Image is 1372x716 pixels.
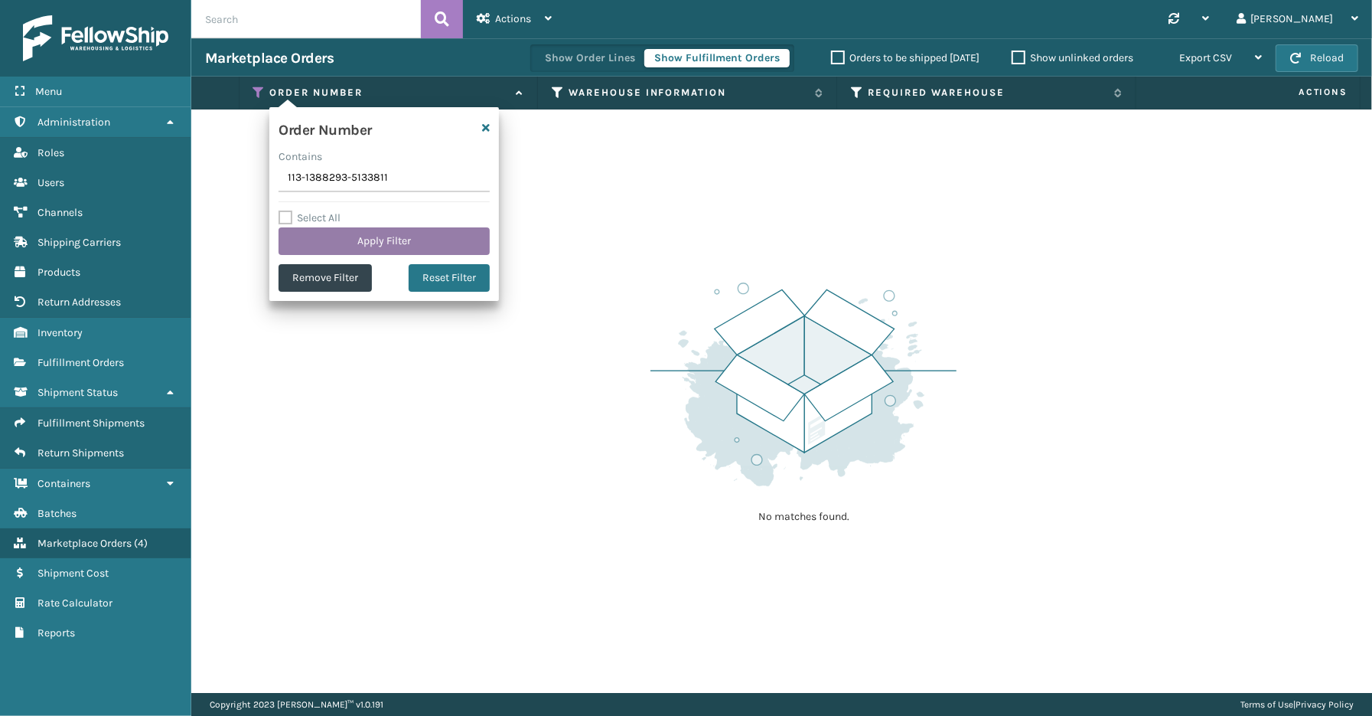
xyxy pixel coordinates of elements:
span: Marketplace Orders [37,537,132,550]
button: Reload [1276,44,1358,72]
button: Reset Filter [409,264,490,292]
h4: Order Number [279,116,371,139]
span: Shipping Carriers [37,236,121,249]
h3: Marketplace Orders [205,49,334,67]
label: Warehouse Information [569,86,807,100]
span: Actions [495,12,531,25]
label: Select All [279,211,341,224]
span: ( 4 ) [134,537,148,550]
span: Users [37,176,64,189]
label: Order Number [269,86,508,100]
span: Rate Calculator [37,597,112,610]
label: Show unlinked orders [1012,51,1133,64]
span: Return Addresses [37,296,121,309]
p: Copyright 2023 [PERSON_NAME]™ v 1.0.191 [210,693,383,716]
a: Privacy Policy [1295,699,1354,710]
button: Show Order Lines [535,49,645,67]
span: Shipment Status [37,386,118,399]
span: Actions [1141,80,1357,105]
span: Roles [37,146,64,159]
div: | [1240,693,1354,716]
span: Reports [37,626,75,639]
label: Required Warehouse [868,86,1106,100]
span: Administration [37,116,110,129]
span: Fulfillment Orders [37,356,124,369]
button: Apply Filter [279,227,490,255]
a: Terms of Use [1240,699,1293,710]
label: Contains [279,149,322,165]
label: Orders to be shipped [DATE] [831,51,979,64]
input: Type the text you wish to filter on [279,165,490,192]
button: Show Fulfillment Orders [644,49,790,67]
span: Shipment Cost [37,567,109,580]
img: logo [23,15,168,61]
span: Menu [35,85,62,98]
span: Return Shipments [37,446,124,459]
span: Channels [37,206,83,219]
span: Inventory [37,326,83,339]
span: Containers [37,477,90,490]
span: Export CSV [1179,51,1232,64]
span: Products [37,266,80,279]
button: Remove Filter [279,264,372,292]
span: Fulfillment Shipments [37,417,145,430]
span: Batches [37,507,77,520]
